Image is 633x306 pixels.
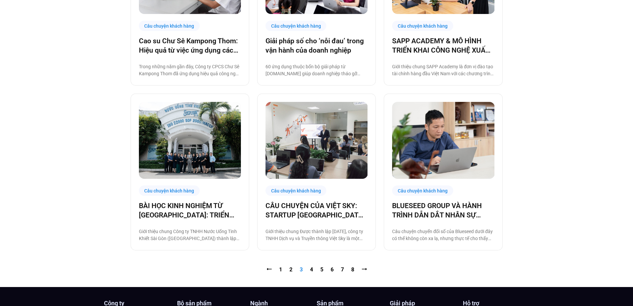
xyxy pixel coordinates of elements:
[265,21,327,31] div: Câu chuyện khách hàng
[341,266,344,273] a: 7
[331,266,334,273] a: 6
[139,63,241,77] p: Trong những năm gần đây, Công ty CPCS Chư Sê Kampong Thom đã ứng dụng hiệu quả công nghệ thông ti...
[139,21,200,31] div: Câu chuyện khách hàng
[265,228,368,242] p: Giới thiệu chung Được thành lập [DATE], công ty TNHH Dịch vụ và Truyền thông Việt Sky là một agen...
[131,266,503,274] nav: Pagination
[351,266,354,273] a: 8
[139,228,241,242] p: Giới thiệu chung Công ty TNHH Nước Uống Tinh Khiết Sài Gòn ([GEOGRAPHIC_DATA]) thành lập [DATE] b...
[265,36,368,55] a: Giải pháp số cho ‘nỗi đau’ trong vận hành của doanh nghiệp
[392,201,494,220] a: BLUESEED GROUP VÀ HÀNH TRÌNH DẪN DẮT NHÂN SỰ TRIỂN KHAI CÔNG NGHỆ
[320,266,323,273] a: 5
[265,185,327,196] div: Câu chuyện khách hàng
[392,228,494,242] p: Câu chuyện chuyển đổi số của Blueseed dưới đây có thể không còn xa lạ, nhưng thực tế cho thấy nó ...
[279,266,282,273] a: 1
[139,185,200,196] div: Câu chuyện khách hàng
[300,266,303,273] span: 3
[139,201,241,220] a: BÀI HỌC KINH NGHIỆM TỪ [GEOGRAPHIC_DATA]: TRIỂN KHAI CÔNG NGHỆ CHO BA THẾ HỆ NHÂN SỰ
[139,36,241,55] a: Cao su Chư Sê Kampong Thom: Hiệu quả từ việc ứng dụng các phần mềm chuyên dụng vào công tác chuyê...
[265,201,368,220] a: CÂU CHUYỆN CỦA VIỆT SKY: STARTUP [GEOGRAPHIC_DATA] SỐ HOÁ NGAY TỪ KHI CHỈ CÓ 5 NHÂN SỰ
[392,185,453,196] div: Câu chuyện khách hàng
[392,36,494,55] a: SAPP ACADEMY & MÔ HÌNH TRIỂN KHAI CÔNG NGHỆ XUẤT PHÁT TỪ TƯ DUY QUẢN TRỊ
[362,266,367,273] a: ⭢
[289,266,292,273] a: 2
[392,63,494,77] p: Giới thiệu chung SAPP Academy là đơn vị đào tạo tài chính hàng đầu Việt Nam với các chương trình ...
[266,266,272,273] a: ⭠
[392,21,453,31] div: Câu chuyện khách hàng
[310,266,313,273] a: 4
[265,63,368,77] p: 60 ứng dụng thuộc bốn bộ giải pháp từ [DOMAIN_NAME] giúp doanh nghiệp tháo gỡ điểm nghẽn trong vậ...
